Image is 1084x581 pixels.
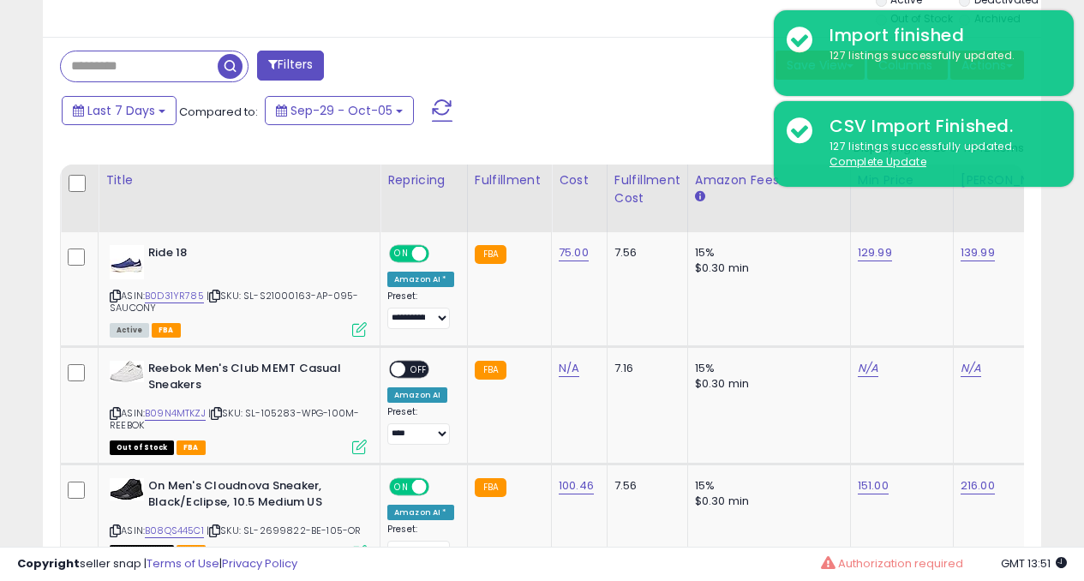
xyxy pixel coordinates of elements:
img: 419LkXxs-EL._SL40_.jpg [110,245,144,279]
b: Ride 18 [148,245,356,266]
button: Last 7 Days [62,96,177,125]
span: | SKU: SL-105283-WPG-100M-REEBOK [110,406,359,432]
a: N/A [961,360,981,377]
a: 129.99 [858,244,892,261]
a: N/A [559,360,579,377]
span: OFF [427,480,454,494]
span: 2025-10-13 13:51 GMT [1001,555,1067,572]
img: 418NTnXMeoL._SL40_.jpg [110,478,144,500]
a: B08QS445C1 [145,524,204,538]
button: Filters [257,51,324,81]
div: $0.30 min [695,376,837,392]
div: 7.56 [614,478,674,494]
a: 100.46 [559,477,594,494]
small: FBA [475,361,506,380]
a: 151.00 [858,477,889,494]
span: All listings that are currently out of stock and unavailable for purchase on Amazon [110,440,174,455]
div: Title [105,171,373,189]
small: FBA [475,245,506,264]
button: Sep-29 - Oct-05 [265,96,414,125]
u: Complete Update [829,154,926,169]
div: 127 listings successfully updated. [817,48,1061,64]
div: Preset: [387,524,454,562]
span: Compared to: [179,104,258,120]
div: 7.16 [614,361,674,376]
span: All listings currently available for purchase on Amazon [110,323,149,338]
a: Privacy Policy [222,555,297,572]
span: OFF [405,362,433,377]
div: Fulfillment [475,171,544,189]
div: ASIN: [110,478,367,558]
a: 216.00 [961,477,995,494]
div: 15% [695,361,837,376]
div: Preset: [387,290,454,329]
div: 15% [695,478,837,494]
span: | SKU: SL-S21000163-AP-095-SAUCONY [110,289,359,314]
div: Amazon AI * [387,505,454,520]
div: Amazon AI [387,387,447,403]
small: FBA [475,478,506,497]
div: seller snap | | [17,556,297,572]
span: ON [391,480,412,494]
div: Cost [559,171,600,189]
a: B09N4MTKZJ [145,406,206,421]
span: FBA [152,323,181,338]
div: CSV Import Finished. [817,114,1061,139]
span: FBA [177,440,206,455]
a: N/A [858,360,878,377]
span: OFF [427,247,454,261]
div: Amazon AI * [387,272,454,287]
div: Fulfillment Cost [614,171,680,207]
div: ASIN: [110,361,367,452]
div: 7.56 [614,245,674,261]
img: 31Ek6hVbcnL._SL40_.jpg [110,361,144,382]
div: 15% [695,245,837,261]
b: On Men's Cloudnova Sneaker, Black/Eclipse, 10.5 Medium US [148,478,356,514]
a: B0D31YR785 [145,289,204,303]
b: Reebok Men's Club MEMT Casual Sneakers [148,361,356,397]
div: $0.30 min [695,494,837,509]
span: ON [391,247,412,261]
div: Repricing [387,171,460,189]
a: Terms of Use [147,555,219,572]
span: Sep-29 - Oct-05 [290,102,392,119]
div: 127 listings successfully updated. [817,139,1061,171]
div: Preset: [387,406,454,445]
span: Last 7 Days [87,102,155,119]
a: 75.00 [559,244,589,261]
a: 139.99 [961,244,995,261]
div: Import finished [817,23,1061,48]
div: $0.30 min [695,261,837,276]
div: Amazon Fees [695,171,843,189]
small: Amazon Fees. [695,189,705,205]
span: | SKU: SL-2699822-BE-105-OR [207,524,362,537]
strong: Copyright [17,555,80,572]
div: ASIN: [110,245,367,335]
